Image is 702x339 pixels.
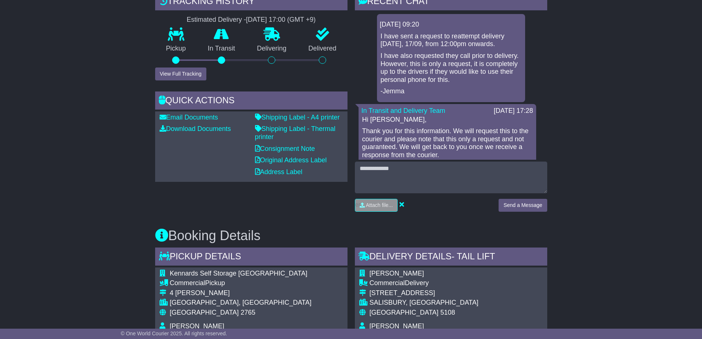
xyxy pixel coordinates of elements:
[440,309,455,316] span: 5108
[170,299,343,307] div: [GEOGRAPHIC_DATA], [GEOGRAPHIC_DATA]
[362,107,446,114] a: In Transit and Delivery Team
[155,91,347,111] div: Quick Actions
[155,228,547,243] h3: Booking Details
[362,127,532,159] p: Thank you for this information. We will request this to the courier and please note that this onl...
[170,270,307,277] span: Kennards Self Storage [GEOGRAPHIC_DATA]
[121,331,227,336] span: © One World Courier 2025. All rights reserved.
[155,45,197,53] p: Pickup
[255,156,327,164] a: Original Address Label
[370,309,439,316] span: [GEOGRAPHIC_DATA]
[370,289,482,297] div: [STREET_ADDRESS]
[355,248,547,267] div: Delivery Details
[255,168,303,176] a: Address Label
[370,279,405,287] span: Commercial
[170,279,343,287] div: Pickup
[170,309,239,316] span: [GEOGRAPHIC_DATA]
[370,270,424,277] span: [PERSON_NAME]
[170,289,343,297] div: 4 [PERSON_NAME]
[246,16,316,24] div: [DATE] 17:00 (GMT +9)
[499,199,547,212] button: Send a Message
[297,45,347,53] p: Delivered
[380,21,522,29] div: [DATE] 09:20
[170,322,224,330] span: [PERSON_NAME]
[170,279,205,287] span: Commercial
[381,32,521,48] p: I have sent a request to reattempt delivery [DATE], 17/09, from 12:00pm onwards.
[362,116,532,124] p: Hi [PERSON_NAME],
[241,309,255,316] span: 2765
[160,114,218,121] a: Email Documents
[370,279,482,287] div: Delivery
[255,125,336,141] a: Shipping Label - Thermal printer
[370,322,424,330] span: [PERSON_NAME]
[155,68,206,80] button: View Full Tracking
[255,114,340,121] a: Shipping Label - A4 printer
[451,251,495,261] span: - Tail Lift
[255,145,315,152] a: Consignment Note
[381,52,521,84] p: I have also requested they call prior to delivery. However, this is only a request, it is complet...
[494,107,533,115] div: [DATE] 17:28
[160,125,231,132] a: Download Documents
[246,45,298,53] p: Delivering
[197,45,246,53] p: In Transit
[155,16,347,24] div: Estimated Delivery -
[381,87,521,96] p: -Jemma
[370,299,482,307] div: SALISBURY, [GEOGRAPHIC_DATA]
[155,248,347,267] div: Pickup Details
